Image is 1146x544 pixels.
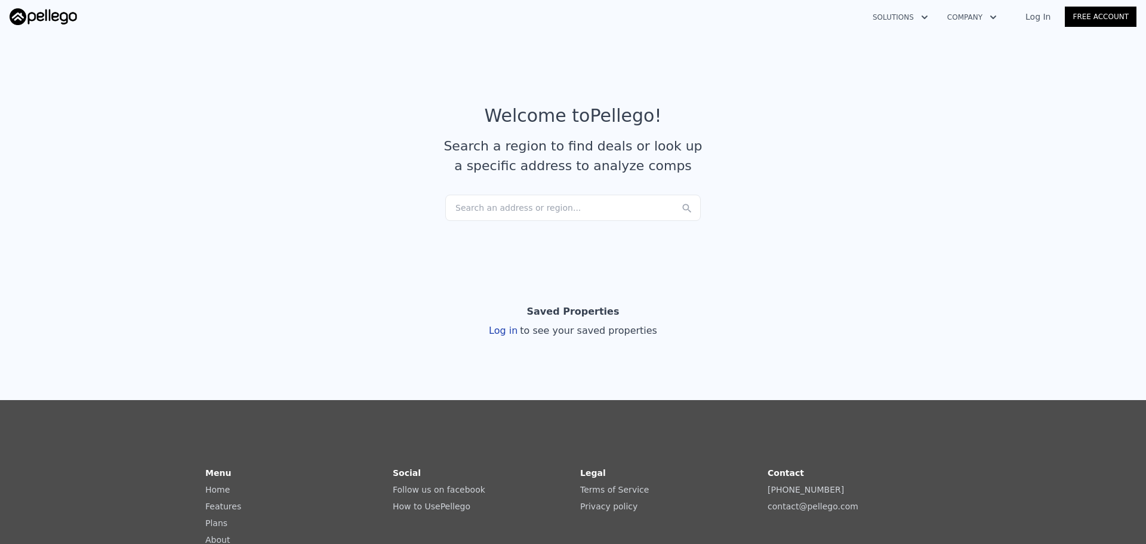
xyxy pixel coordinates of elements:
a: Plans [205,518,227,528]
a: Terms of Service [580,485,649,494]
a: Features [205,502,241,511]
div: Log in [489,324,657,338]
div: Search an address or region... [445,195,701,221]
a: How to UsePellego [393,502,470,511]
span: to see your saved properties [517,325,657,336]
a: contact@pellego.com [768,502,858,511]
div: Saved Properties [527,300,620,324]
div: Welcome to Pellego ! [485,105,662,127]
strong: Social [393,468,421,478]
a: Log In [1011,11,1065,23]
div: Search a region to find deals or look up a specific address to analyze comps [439,136,707,176]
a: Free Account [1065,7,1136,27]
strong: Legal [580,468,606,478]
button: Company [938,7,1006,28]
strong: Menu [205,468,231,478]
a: Follow us on facebook [393,485,485,494]
button: Solutions [863,7,938,28]
a: [PHONE_NUMBER] [768,485,844,494]
a: Privacy policy [580,502,637,511]
strong: Contact [768,468,804,478]
img: Pellego [10,8,77,25]
a: Home [205,485,230,494]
